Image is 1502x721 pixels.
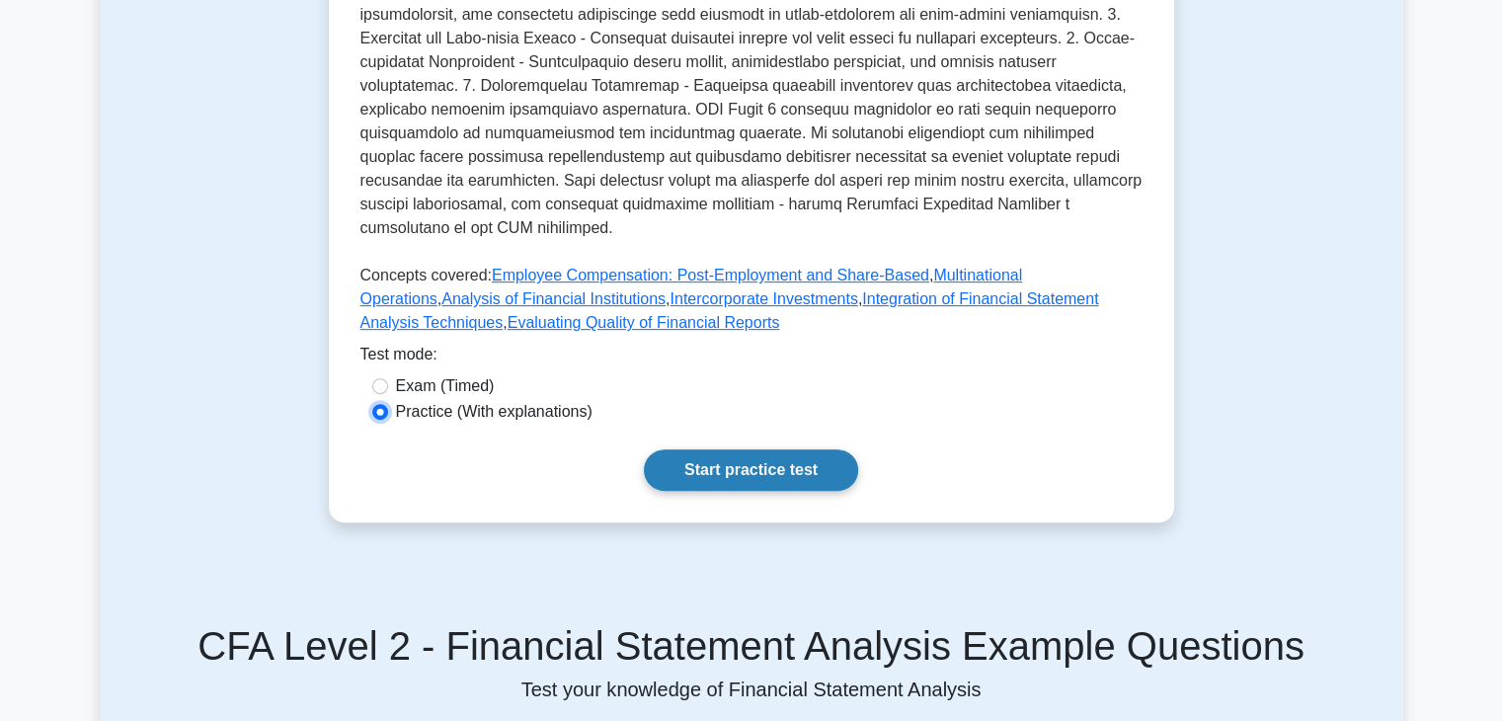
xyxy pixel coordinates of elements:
[360,290,1099,331] a: Integration of Financial Statement Analysis Techniques
[508,314,780,331] a: Evaluating Quality of Financial Reports
[123,622,1380,670] h5: CFA Level 2 - Financial Statement Analysis Example Questions
[441,290,666,307] a: Analysis of Financial Institutions
[492,267,929,283] a: Employee Compensation: Post-Employment and Share-Based
[360,264,1143,343] p: Concepts covered: , , , , ,
[644,449,858,491] a: Start practice test
[670,290,857,307] a: Intercorporate Investments
[396,400,593,424] label: Practice (With explanations)
[360,343,1143,374] div: Test mode:
[123,678,1380,701] p: Test your knowledge of Financial Statement Analysis
[396,374,495,398] label: Exam (Timed)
